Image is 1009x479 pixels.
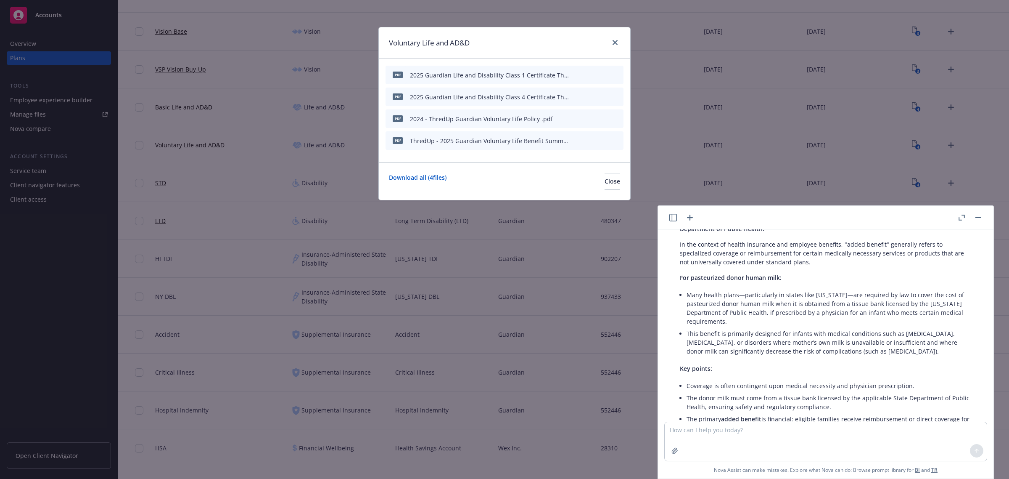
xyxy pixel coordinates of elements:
button: download file [586,93,592,101]
button: archive file [613,114,620,123]
li: The donor milk must come from a tissue bank licensed by the applicable State Department of Public... [687,392,972,413]
div: 2025 Guardian Life and Disability Class 4 Certificate ThredUp.pdf [410,93,571,101]
h1: Voluntary Life and AD&D [389,37,470,48]
span: Close [605,177,620,185]
span: pdf [393,137,403,144]
li: Many health plans—particularly in states like [US_STATE]—are required by law to cover the cost of... [687,289,972,327]
span: Key points: [680,365,712,373]
span: For pasteurized donor human milk: [680,274,782,282]
button: preview file [599,93,607,101]
button: preview file [599,136,607,145]
a: close [610,37,620,48]
span: pdf [393,115,403,122]
span: Nova Assist can make mistakes. Explore what Nova can do: Browse prompt library for and [661,461,990,479]
p: In the context of health insurance and employee benefits, "added benefit" generally refers to spe... [680,240,972,266]
button: archive file [613,71,620,80]
button: download file [586,71,592,80]
button: download file [586,114,592,123]
a: TR [931,466,938,474]
li: This benefit is primarily designed for infants with medical conditions such as [MEDICAL_DATA], [M... [687,327,972,357]
a: BI [915,466,920,474]
li: Coverage is often contingent upon medical necessity and physician prescription. [687,380,972,392]
div: 2025 Guardian Life and Disability Class 1 Certificate ThredUp.pdf [410,71,571,80]
a: Download all ( 4 files) [389,173,446,190]
button: download file [586,136,592,145]
button: archive file [613,136,620,145]
span: added benefit [721,415,761,423]
button: archive file [613,93,620,101]
div: 2024 - ThredUp Guardian Voluntary Life Policy .pdf [410,114,553,123]
button: Close [605,173,620,190]
li: The primary is financial: eligible families receive reimbursement or direct coverage for the high... [687,413,972,434]
span: pdf [393,93,403,100]
button: preview file [599,114,607,123]
div: ThredUp - 2025 Guardian Voluntary Life Benefit Summary.pdf [410,136,571,145]
button: preview file [599,71,607,80]
span: pdf [393,72,403,78]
